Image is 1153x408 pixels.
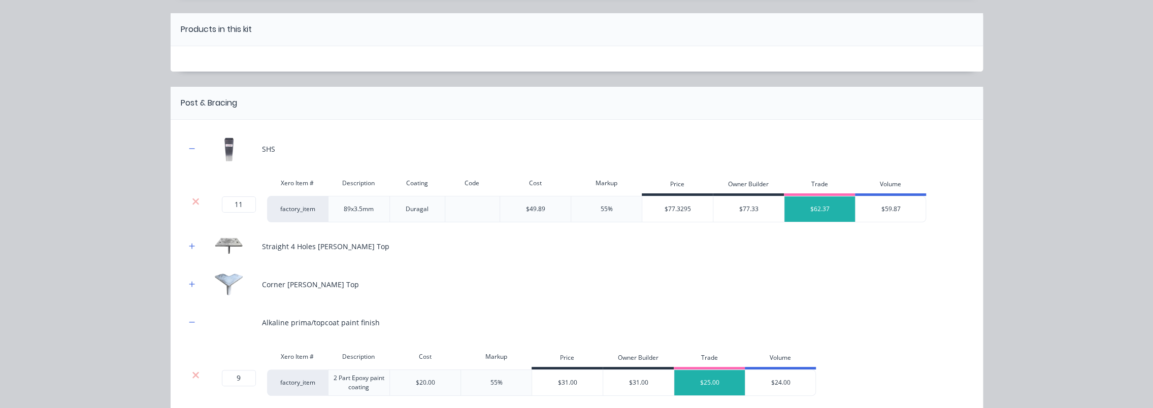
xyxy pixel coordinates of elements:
input: ? [222,196,256,213]
div: SHS [262,144,275,154]
div: Duragal [389,196,445,222]
div: 89x3.5mm [328,196,390,222]
img: Corner Stump Top [204,270,254,298]
div: Post & Bracing [181,97,237,109]
div: Cost [500,173,571,193]
div: Description [328,347,390,367]
div: Volume [855,176,926,196]
div: $49.89 [526,205,545,214]
div: $31.00 [603,370,674,395]
div: $20.00 [416,378,435,387]
div: Trade [674,349,745,369]
div: Markup [460,347,532,367]
div: Corner [PERSON_NAME] Top [262,279,359,290]
div: factory_item [267,196,328,222]
div: $77.33 [713,196,784,222]
img: SHS [204,135,254,163]
img: Straight 4 Holes Stump Top [204,232,254,260]
div: $62.37 [784,196,855,222]
div: Products in this kit [181,23,252,36]
div: Coating [389,173,445,193]
div: Price [642,176,713,196]
input: ? [222,370,256,386]
div: $77.3295 [642,196,713,222]
div: Code [445,173,500,193]
div: 55% [490,378,503,387]
div: Trade [784,176,855,196]
div: Straight 4 Holes [PERSON_NAME] Top [262,241,389,252]
div: $31.00 [532,370,603,395]
div: Cost [389,347,460,367]
div: Alkaline prima/topcoat paint finish [262,317,380,328]
div: $24.00 [745,370,816,395]
div: factory_item [267,369,328,396]
div: Description [328,173,390,193]
div: $25.00 [674,370,745,395]
div: Xero Item # [267,347,328,367]
div: Markup [571,173,642,193]
div: 55% [601,205,613,214]
div: 2 Part Epoxy paint coating [328,369,390,396]
div: $59.87 [855,196,927,222]
div: Volume [745,349,816,369]
div: Xero Item # [267,173,328,193]
div: Price [532,349,603,369]
div: Owner Builder [713,176,784,196]
div: Owner Builder [603,349,674,369]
